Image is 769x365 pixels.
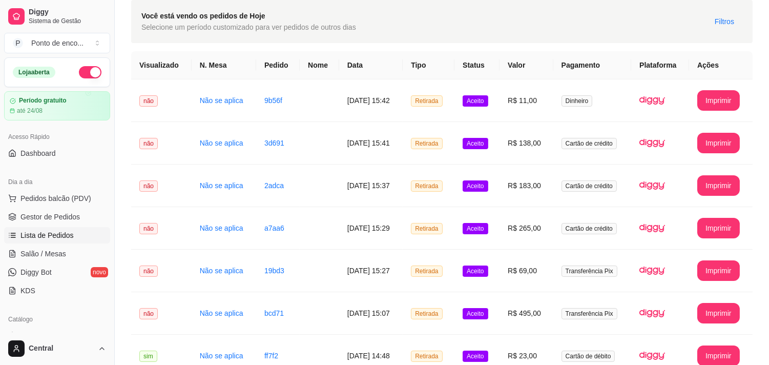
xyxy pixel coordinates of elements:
td: R$ 138,00 [500,122,553,165]
th: Visualizado [131,51,192,79]
button: Imprimir [697,303,740,323]
td: [DATE] 15:42 [339,79,403,122]
img: diggy [639,88,665,113]
span: Aceito [463,223,488,234]
button: Central [4,336,110,361]
a: Lista de Pedidos [4,227,110,244]
img: diggy [639,130,665,156]
a: Salão / Mesas [4,246,110,262]
a: ff7f2 [264,352,278,360]
th: Tipo [403,51,454,79]
span: Filtros [715,16,734,27]
button: Imprimir [697,175,740,196]
a: a7aa6 [264,224,284,232]
button: Select a team [4,33,110,53]
span: Cartão de crédito [562,138,617,149]
th: Nome [300,51,339,79]
span: Lista de Pedidos [20,230,74,240]
span: Aceito [463,308,488,319]
a: bcd71 [264,309,284,317]
a: Período gratuitoaté 24/08 [4,91,110,120]
span: Cartão de débito [562,351,615,362]
a: 3d691 [264,139,284,147]
a: Dashboard [4,145,110,161]
td: [DATE] 15:27 [339,250,403,292]
span: Transferência Pix [562,308,617,319]
span: Aceito [463,180,488,192]
th: N. Mesa [192,51,256,79]
span: P [13,38,23,48]
td: [DATE] 15:29 [339,207,403,250]
a: Não se aplica [200,309,243,317]
button: Imprimir [697,90,740,111]
img: diggy [639,173,665,198]
strong: Você está vendo os pedidos de Hoje [141,12,265,20]
div: Dia a dia [4,174,110,190]
a: 19bd3 [264,267,284,275]
span: Diggy [29,8,106,17]
div: Acesso Rápido [4,129,110,145]
span: Transferência Pix [562,266,617,277]
th: Data [339,51,403,79]
span: Aceito [463,351,488,362]
span: Aceito [463,95,488,107]
img: diggy [639,215,665,241]
span: sim [139,351,157,362]
span: Salão / Mesas [20,249,66,259]
button: Pedidos balcão (PDV) [4,190,110,207]
img: diggy [639,300,665,326]
span: Cartão de crédito [562,180,617,192]
span: Pedidos balcão (PDV) [20,193,91,204]
span: Produtos [20,331,49,341]
span: Retirada [411,351,442,362]
span: não [139,95,158,107]
span: Dashboard [20,148,56,158]
span: Gestor de Pedidos [20,212,80,222]
th: Status [454,51,500,79]
a: 2adca [264,181,284,190]
th: Pagamento [553,51,631,79]
span: não [139,223,158,234]
span: Cartão de crédito [562,223,617,234]
div: Ponto de enco ... [31,38,84,48]
span: Central [29,344,94,353]
a: Gestor de Pedidos [4,209,110,225]
span: Retirada [411,138,442,149]
div: Catálogo [4,311,110,328]
a: Não se aplica [200,267,243,275]
a: Produtos [4,328,110,344]
td: R$ 11,00 [500,79,553,122]
th: Ações [689,51,753,79]
span: KDS [20,286,35,296]
td: [DATE] 15:07 [339,292,403,335]
th: Plataforma [631,51,689,79]
button: Imprimir [697,218,740,238]
a: Não se aplica [200,139,243,147]
a: DiggySistema de Gestão [4,4,110,29]
a: Não se aplica [200,352,243,360]
span: Retirada [411,266,442,277]
a: KDS [4,282,110,299]
a: Não se aplica [200,181,243,190]
td: R$ 265,00 [500,207,553,250]
span: não [139,180,158,192]
th: Pedido [256,51,300,79]
span: não [139,266,158,277]
td: R$ 69,00 [500,250,553,292]
span: Retirada [411,95,442,107]
span: não [139,308,158,319]
td: [DATE] 15:37 [339,165,403,207]
span: Retirada [411,223,442,234]
span: Diggy Bot [20,267,52,277]
span: Aceito [463,138,488,149]
button: Imprimir [697,260,740,281]
button: Filtros [706,13,742,30]
a: Não se aplica [200,96,243,105]
a: Não se aplica [200,224,243,232]
div: Loja aberta [13,67,55,78]
span: não [139,138,158,149]
span: Retirada [411,180,442,192]
th: Valor [500,51,553,79]
span: Sistema de Gestão [29,17,106,25]
a: Diggy Botnovo [4,264,110,280]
